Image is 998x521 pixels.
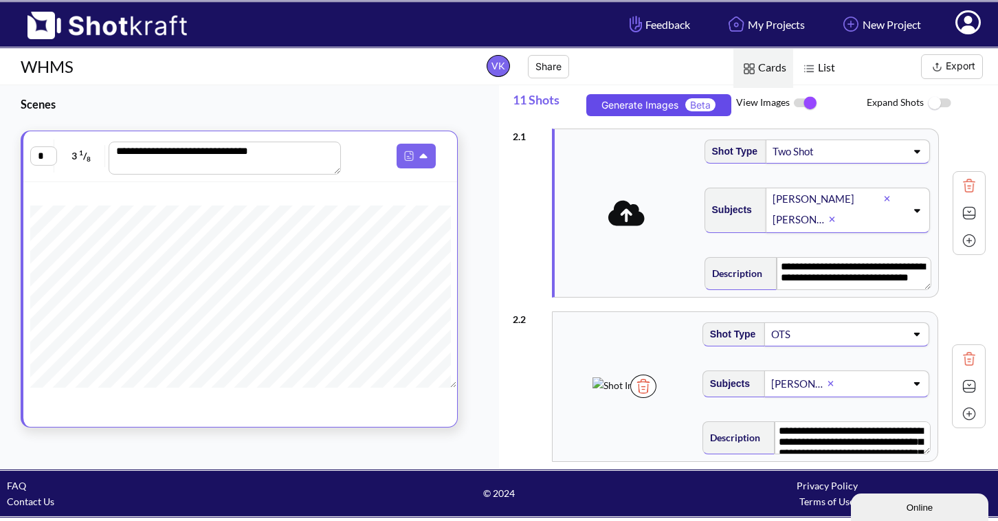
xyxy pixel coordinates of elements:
div: 2 . 1 [513,122,545,144]
button: Export [921,54,983,79]
img: Home Icon [724,12,748,36]
span: Subjects [703,373,750,395]
img: Expand Icon [959,203,979,223]
img: Pdf Icon [400,147,418,165]
span: VK [487,55,510,77]
span: Shot Type [703,323,756,346]
button: Generate ImagesBeta [586,94,731,116]
span: Beta [685,98,716,111]
div: Terms of Use [663,494,991,509]
a: FAQ [7,480,26,491]
span: List [793,49,842,88]
div: Privacy Policy [663,478,991,494]
div: 2 . 2 [513,304,545,327]
span: Subjects [705,199,752,221]
a: Contact Us [7,496,54,507]
span: View Images [736,89,867,118]
span: Cards [733,49,793,88]
img: ToggleOff Icon [924,89,955,118]
span: Shot Type [705,140,758,163]
img: Add Icon [839,12,863,36]
span: Expand Shots [867,89,998,118]
img: List Icon [800,60,818,78]
h3: Scenes [21,96,465,112]
img: Trash Icon [630,375,656,398]
img: Hand Icon [626,12,645,36]
span: Feedback [626,16,690,32]
span: 11 Shots [513,85,581,122]
img: Add Icon [959,230,979,251]
button: Share [528,55,569,78]
img: Trash Icon [959,175,979,196]
span: 8 [87,155,91,163]
img: Card Icon [740,60,758,78]
img: Trash Icon [959,348,979,369]
div: [PERSON_NAME] [771,190,884,208]
img: ToggleOn Icon [790,89,821,118]
img: Add Icon [959,403,979,424]
span: 1 [79,148,83,157]
iframe: chat widget [851,491,991,521]
a: New Project [829,6,931,43]
div: OTS [770,325,839,344]
img: Expand Icon [959,376,979,397]
span: Description [705,262,762,285]
div: [PERSON_NAME] [770,375,828,393]
span: Description [703,426,760,449]
a: My Projects [714,6,815,43]
img: Export Icon [929,58,946,76]
span: 3 / [58,145,105,167]
div: [PERSON_NAME] [771,210,829,229]
span: © 2024 [335,485,663,501]
img: Shot Image [592,377,650,393]
div: Two Shot [771,142,840,161]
